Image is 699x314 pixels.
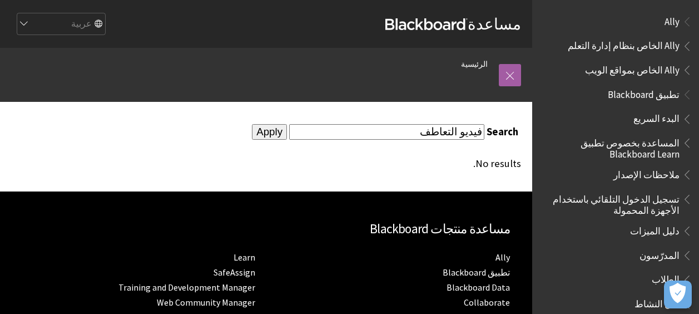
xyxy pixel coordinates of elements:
[385,14,521,34] a: مساعدةBlackboard
[464,297,510,308] a: Collaborate
[16,13,105,36] select: Site Language Selector
[608,85,680,100] span: تطبيق Blackboard
[665,12,680,27] span: Ally
[539,12,692,80] nav: Book outline for Anthology Ally Help
[546,134,680,160] span: المساعدة بخصوص تطبيق Blackboard Learn
[252,124,287,140] input: Apply
[546,190,680,216] span: تسجيل الدخول التلقائي باستخدام الأجهزة المحمولة
[234,252,255,263] a: Learn
[447,282,510,293] a: Blackboard Data
[385,18,468,30] strong: Blackboard
[118,282,255,293] a: Training and Development Manager
[11,219,510,239] h2: مساعدة منتجات Blackboard
[487,125,521,138] label: Search
[568,37,680,52] span: Ally الخاص بنظام إدارة التعلم
[461,57,488,71] a: الرئيسية
[495,252,510,263] a: Ally
[639,246,680,261] span: المدرّسون
[214,267,255,278] a: SafeAssign
[443,267,510,278] a: تطبيق Blackboard
[633,110,680,125] span: البدء السريع
[630,222,680,237] span: دليل الميزات
[585,61,680,76] span: Ally الخاص بمواقع الويب
[652,271,680,286] span: الطلاب
[634,295,680,310] span: بيان النشاط
[157,297,255,308] a: Web Community Manager
[664,281,692,308] button: فتح التفضيلات
[176,158,521,170] div: No results.
[613,165,680,180] span: ملاحظات الإصدار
